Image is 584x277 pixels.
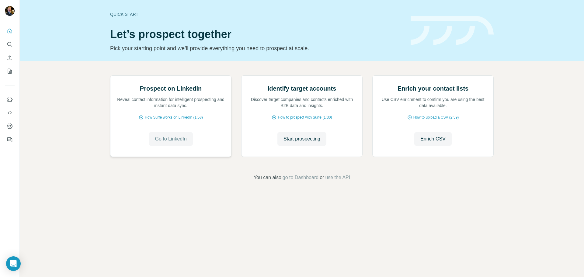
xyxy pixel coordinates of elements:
[140,84,202,93] h2: Prospect on LinkedIn
[5,121,15,132] button: Dashboard
[155,135,186,143] span: Go to LinkedIn
[5,134,15,145] button: Feedback
[283,135,320,143] span: Start prospecting
[5,26,15,36] button: Quick start
[5,107,15,118] button: Use Surfe API
[414,132,452,146] button: Enrich CSV
[420,135,446,143] span: Enrich CSV
[254,174,281,181] span: You can also
[145,115,203,120] span: How Surfe works on LinkedIn (1:58)
[398,84,468,93] h2: Enrich your contact lists
[149,132,193,146] button: Go to LinkedIn
[6,256,21,271] div: Open Intercom Messenger
[110,44,403,53] p: Pick your starting point and we’ll provide everything you need to prospect at scale.
[5,6,15,16] img: Avatar
[413,115,459,120] span: How to upload a CSV (2:59)
[5,39,15,50] button: Search
[110,28,403,40] h1: Let’s prospect together
[411,16,494,45] img: banner
[248,96,356,109] p: Discover target companies and contacts enriched with B2B data and insights.
[283,174,318,181] button: go to Dashboard
[379,96,487,109] p: Use CSV enrichment to confirm you are using the best data available.
[110,11,403,17] div: Quick start
[320,174,324,181] span: or
[116,96,225,109] p: Reveal contact information for intelligent prospecting and instant data sync.
[278,115,332,120] span: How to prospect with Surfe (1:30)
[5,52,15,63] button: Enrich CSV
[268,84,336,93] h2: Identify target accounts
[5,66,15,77] button: My lists
[325,174,350,181] button: use the API
[5,94,15,105] button: Use Surfe on LinkedIn
[277,132,326,146] button: Start prospecting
